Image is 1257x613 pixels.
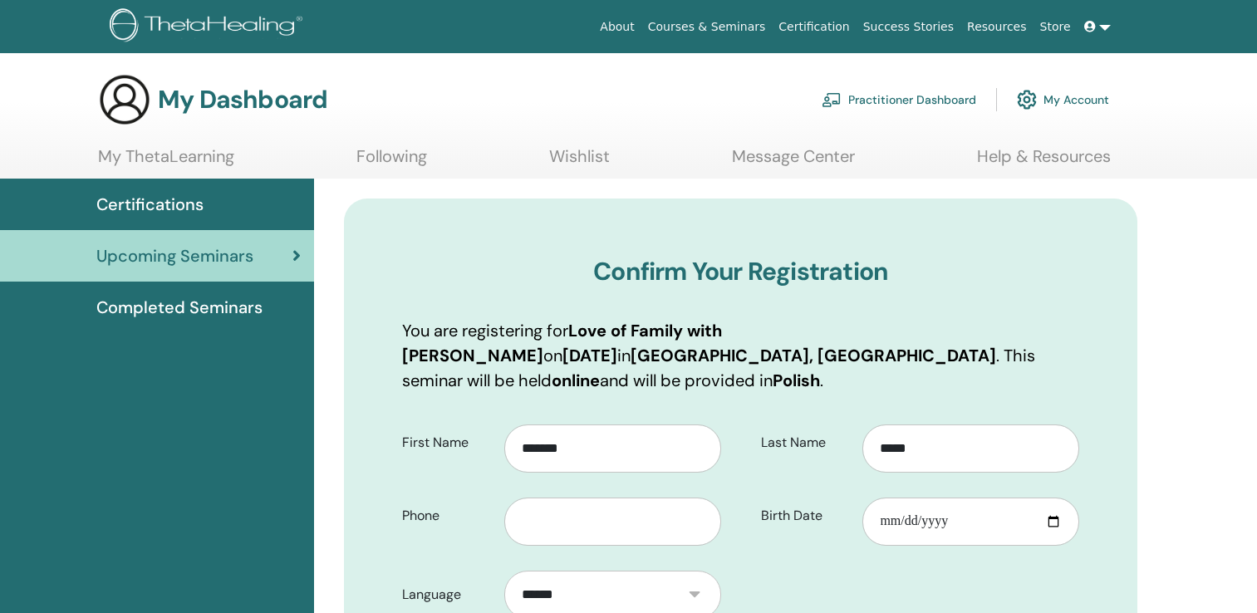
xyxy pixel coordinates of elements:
img: generic-user-icon.jpg [98,73,151,126]
font: Practitioner Dashboard [848,92,976,107]
a: Courses & Seminars [641,12,773,42]
a: My ThetaLearning [98,146,234,179]
b: Polish [773,370,820,391]
span: Certifications [96,192,204,217]
span: Completed Seminars [96,295,263,320]
a: Practitioner Dashboard [822,81,976,118]
a: My Account [1017,81,1109,118]
b: online [552,370,600,391]
a: Success Stories [857,12,960,42]
label: Birth Date [749,500,863,532]
label: Language [390,579,504,611]
a: Help & Resources [977,146,1111,179]
font: My Account [1043,92,1109,107]
a: Following [356,146,427,179]
label: Phone [390,500,504,532]
a: Message Center [732,146,855,179]
img: cog.svg [1017,86,1037,114]
p: You are registering for on in . This seminar will be held and will be provided in . [402,318,1079,393]
label: First Name [390,427,504,459]
span: Upcoming Seminars [96,243,253,268]
a: About [593,12,641,42]
a: Certification [772,12,856,42]
label: Last Name [749,427,863,459]
b: [GEOGRAPHIC_DATA], [GEOGRAPHIC_DATA] [631,345,996,366]
h3: My Dashboard [158,85,327,115]
img: chalkboard-teacher.svg [822,92,842,107]
a: Wishlist [549,146,610,179]
img: logo.png [110,8,308,46]
a: Store [1034,12,1078,42]
a: Resources [960,12,1034,42]
h3: Confirm Your Registration [402,257,1079,287]
b: [DATE] [562,345,617,366]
